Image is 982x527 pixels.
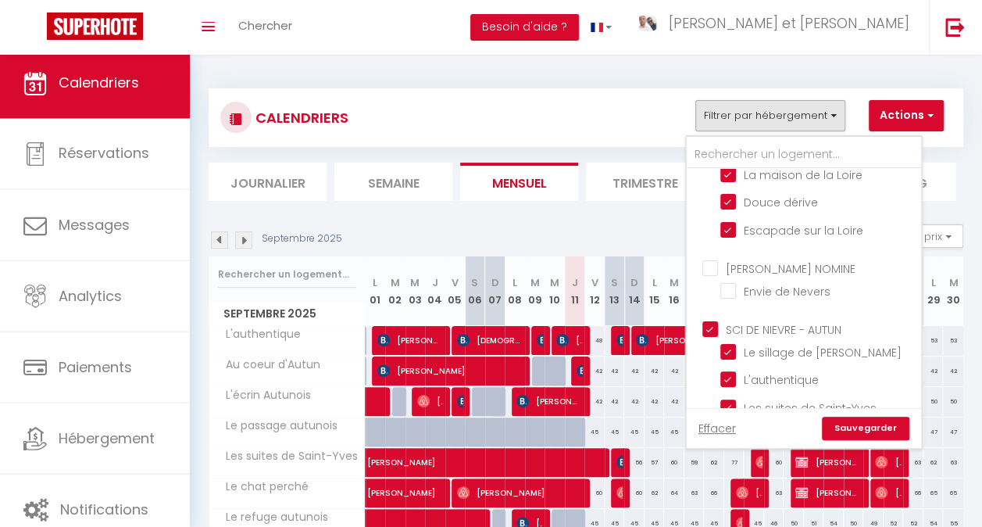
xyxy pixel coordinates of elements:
[584,479,605,507] div: 60
[923,418,944,446] div: 47
[584,357,605,385] div: 42
[525,256,545,326] th: 09
[405,256,426,326] th: 03
[664,479,684,507] div: 64
[432,275,438,290] abbr: J
[923,256,944,326] th: 29
[530,275,539,290] abbr: M
[616,447,623,477] span: [PERSON_NAME]
[410,275,420,290] abbr: M
[252,100,348,135] h3: CALENDRIERS
[624,256,645,326] th: 14
[577,356,583,385] span: [PERSON_NAME]
[943,326,963,355] div: 53
[616,325,623,355] span: [PERSON_NAME]
[875,447,901,477] span: [PERSON_NAME]
[684,256,705,326] th: 17
[943,256,963,326] th: 30
[238,17,292,34] span: Chercher
[212,448,362,465] span: Les suites de Saint-Yves
[359,448,380,478] a: [PERSON_NAME]
[59,73,139,92] span: Calendriers
[470,14,579,41] button: Besoin d'aide ?
[373,275,377,290] abbr: L
[605,256,625,326] th: 13
[367,439,798,469] span: [PERSON_NAME]
[457,325,522,355] span: [DEMOGRAPHIC_DATA][PERSON_NAME]
[645,418,665,446] div: 45
[669,13,909,33] span: [PERSON_NAME] et [PERSON_NAME]
[923,479,944,507] div: 65
[59,286,122,306] span: Analytics
[60,500,148,519] span: Notifications
[377,325,442,355] span: [PERSON_NAME]
[59,144,149,163] span: Réservations
[491,275,498,290] abbr: D
[923,387,944,416] div: 50
[212,418,341,435] span: Le passage autunois
[943,448,963,477] div: 63
[684,387,705,416] div: 42
[584,418,605,446] div: 45
[545,256,565,326] th: 10
[334,163,452,201] li: Semaine
[945,17,965,37] img: logout
[755,447,762,477] span: [PERSON_NAME]
[616,478,623,507] span: [PERSON_NAME]
[209,163,327,201] li: Journalier
[684,418,705,446] div: 45
[584,256,605,326] th: 12
[664,256,684,326] th: 16
[645,357,665,385] div: 42
[359,479,380,508] a: [PERSON_NAME]
[59,428,155,448] span: Hébergement
[367,470,511,500] span: [PERSON_NAME]
[744,284,830,299] span: Envie de Nevers
[948,275,958,290] abbr: M
[645,479,665,507] div: 62
[556,325,582,355] span: [PERSON_NAME]
[605,418,625,446] div: 45
[425,256,445,326] th: 04
[417,386,443,416] span: [PERSON_NAME]
[744,223,863,238] span: Escapade sur la Loire
[537,325,543,355] span: [PERSON_NAME]
[212,509,332,526] span: Le refuge autunois
[645,256,665,326] th: 15
[684,479,705,507] div: 63
[605,357,625,385] div: 42
[485,256,505,326] th: 07
[685,135,923,450] div: Filtrer par hébergement
[391,275,400,290] abbr: M
[624,357,645,385] div: 42
[726,261,855,277] span: [PERSON_NAME] NOMINE
[505,256,525,326] th: 08
[923,326,944,355] div: 53
[736,478,762,507] span: [PERSON_NAME]
[212,326,305,343] span: L'authentique
[550,275,559,290] abbr: M
[704,479,724,507] div: 66
[903,448,923,477] div: 63
[385,256,405,326] th: 02
[670,275,679,290] abbr: M
[652,275,656,290] abbr: L
[875,478,901,507] span: [PERSON_NAME]
[822,417,909,440] a: Sauvegarder
[377,356,520,385] span: [PERSON_NAME]
[212,357,324,374] span: Au coeur d'Autun
[624,479,645,507] div: 60
[591,275,598,290] abbr: V
[457,386,463,416] span: [PERSON_NAME]
[687,141,921,169] input: Rechercher un logement...
[212,479,312,496] span: Le chat perché
[624,387,645,416] div: 42
[931,275,936,290] abbr: L
[943,418,963,446] div: 47
[605,387,625,416] div: 42
[366,256,386,326] th: 01
[943,387,963,416] div: 50
[764,479,784,507] div: 63
[59,357,132,377] span: Paiements
[923,448,944,477] div: 62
